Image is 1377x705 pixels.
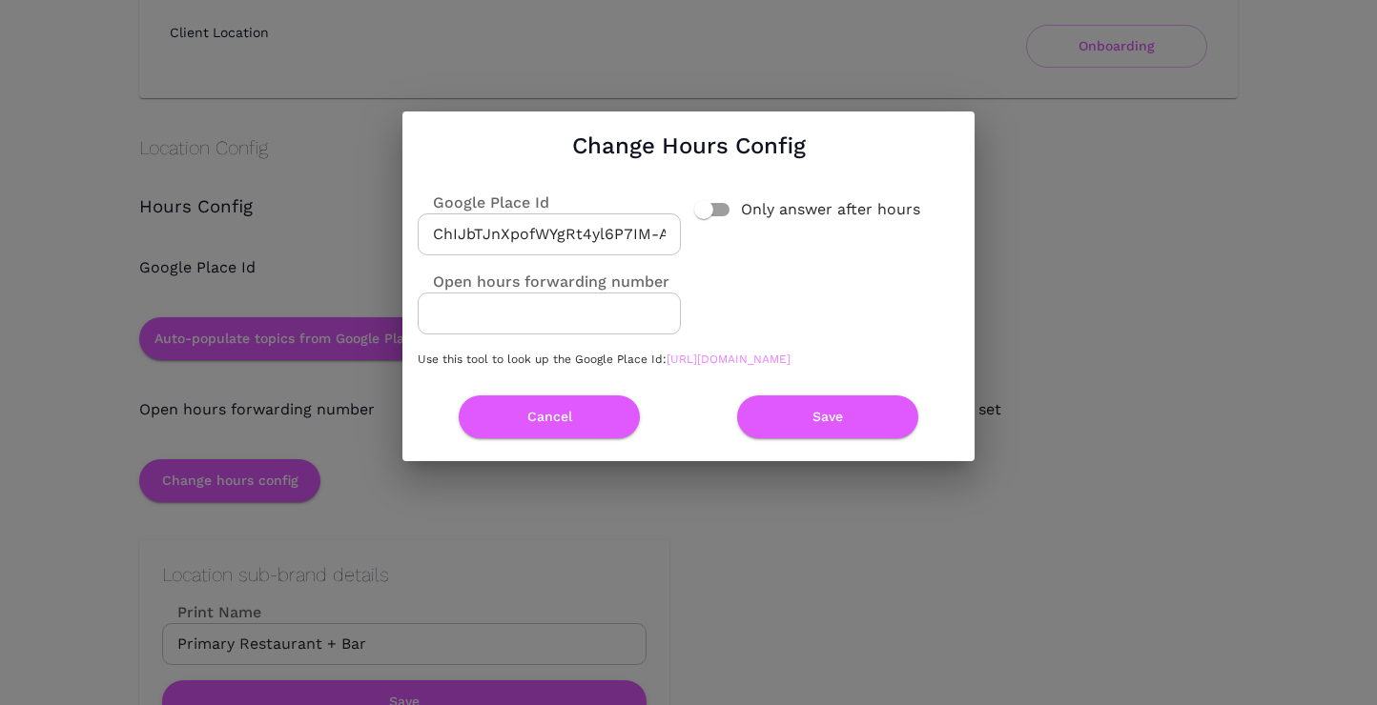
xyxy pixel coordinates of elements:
label: Open hours forwarding number [418,271,669,292]
p: Use this tool to look up the Google Place Id: [418,350,959,369]
button: Cancel [459,395,640,438]
span: Only answer after hours [741,198,920,221]
a: [URL][DOMAIN_NAME] [667,352,791,366]
button: Save [737,395,918,438]
h1: Change Hours Config [572,127,806,165]
label: Google Place Id [418,191,549,213]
